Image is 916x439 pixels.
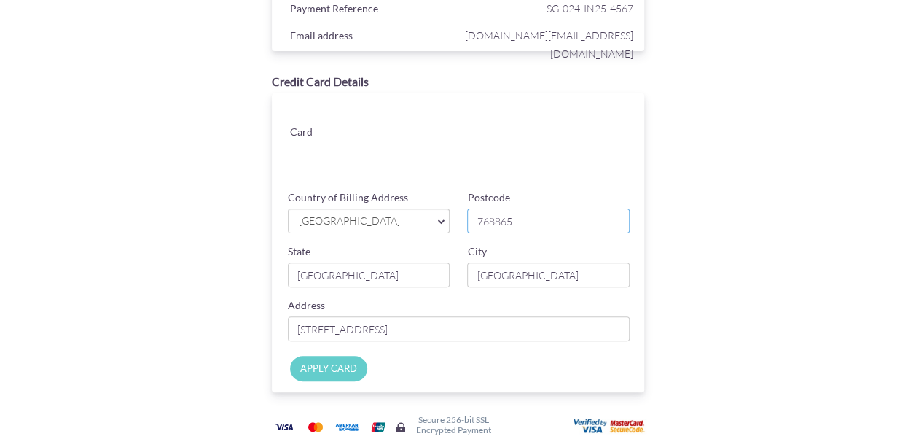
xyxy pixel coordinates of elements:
[467,190,509,205] label: Postcode
[574,419,646,435] img: User card
[288,190,408,205] label: Country of Billing Address
[416,415,491,434] h6: Secure 256-bit SSL Encrypted Payment
[288,298,325,313] label: Address
[272,74,645,90] div: Credit Card Details
[279,123,370,144] div: Card
[381,140,505,166] iframe: Secure card expiration date input frame
[270,418,299,436] img: Visa
[395,421,407,433] img: Secure lock
[290,356,367,381] input: APPLY CARD
[297,214,426,229] span: [GEOGRAPHIC_DATA]
[288,209,450,233] a: [GEOGRAPHIC_DATA]
[301,418,330,436] img: Mastercard
[364,418,393,436] img: Union Pay
[381,108,631,134] iframe: Secure card number input frame
[332,418,361,436] img: American Express
[467,244,486,259] label: City
[279,26,462,48] div: Email address
[461,26,633,63] span: [DOMAIN_NAME][EMAIL_ADDRESS][DOMAIN_NAME]
[288,244,310,259] label: State
[507,140,631,166] iframe: Secure card security code input frame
